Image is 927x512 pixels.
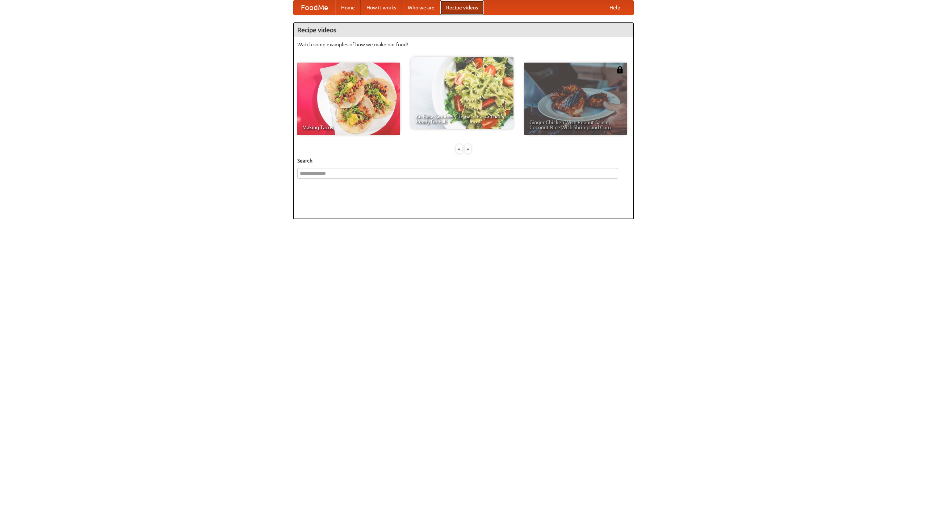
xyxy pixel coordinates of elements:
img: 483408.png [616,66,624,73]
a: Making Tacos [297,63,400,135]
a: How it works [361,0,402,15]
span: Making Tacos [302,125,395,130]
div: « [456,144,462,153]
a: Recipe videos [440,0,484,15]
a: An Easy, Summery Tomato Pasta That's Ready for Fall [411,57,513,129]
a: Who we are [402,0,440,15]
p: Watch some examples of how we make our food! [297,41,630,48]
a: Help [604,0,626,15]
a: FoodMe [294,0,335,15]
span: An Easy, Summery Tomato Pasta That's Ready for Fall [416,114,508,124]
div: » [465,144,471,153]
h5: Search [297,157,630,164]
a: Home [335,0,361,15]
h4: Recipe videos [294,23,633,37]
